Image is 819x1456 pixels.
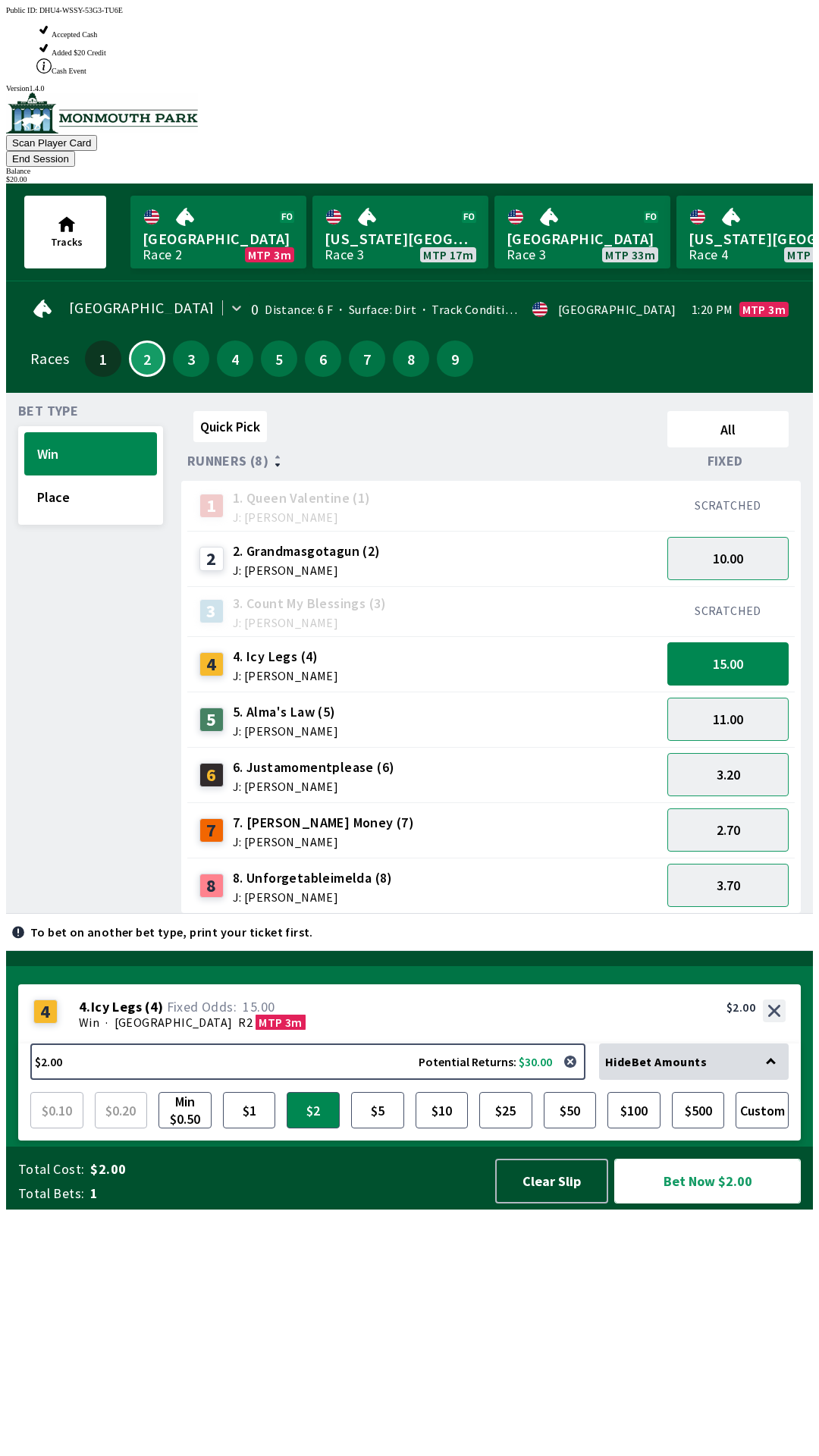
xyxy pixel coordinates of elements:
span: 2. Grandmasgotagun (2) [233,541,381,561]
span: MTP 17m [423,249,473,261]
p: To bet on another bet type, print your ticket first. [30,926,313,938]
span: Track Condition: Firm [416,302,550,317]
span: 1:20 PM [692,303,733,315]
button: 9 [437,340,473,377]
span: Hide Bet Amounts [605,1054,707,1069]
button: 11.00 [667,698,789,741]
button: 2 [129,340,165,377]
a: [US_STATE][GEOGRAPHIC_DATA]Race 3MTP 17m [312,196,488,268]
button: End Session [6,151,75,167]
div: 3 [199,599,224,623]
button: 2.70 [667,808,789,852]
span: Added $20 Credit [52,49,106,57]
span: 1 [90,1185,481,1203]
button: Min $0.50 [158,1092,212,1128]
span: Surface: Dirt [333,302,416,317]
span: 3 [177,353,206,364]
span: J: [PERSON_NAME] [233,780,395,792]
button: $50 [544,1092,597,1128]
span: J: [PERSON_NAME] [233,617,387,629]
button: Place [24,475,157,519]
span: 11.00 [713,711,743,728]
span: $2.00 [90,1160,481,1178]
div: $2.00 [726,999,755,1015]
button: 8 [393,340,429,377]
button: $2.00Potential Returns: $30.00 [30,1043,585,1080]
button: Scan Player Card [6,135,97,151]
button: 10.00 [667,537,789,580]
span: MTP 3m [248,249,291,261]
span: DHU4-WSSY-53G3-TU6E [39,6,123,14]
button: Quick Pick [193,411,267,442]
span: Distance: 6 F [265,302,333,317]
span: Accepted Cash [52,30,97,39]
div: $ 20.00 [6,175,813,184]
span: Bet Type [18,405,78,417]
button: Clear Slip [495,1159,608,1203]
span: 2.70 [717,821,740,839]
span: Icy Legs [91,999,142,1015]
button: 3.20 [667,753,789,796]
span: MTP 33m [605,249,655,261]
span: 15.00 [713,655,743,673]
span: 3.70 [717,877,740,894]
button: 3.70 [667,864,789,907]
span: $50 [548,1096,593,1125]
div: 7 [199,818,224,843]
div: 1 [199,494,224,518]
span: Custom [739,1096,785,1125]
span: [GEOGRAPHIC_DATA] [69,302,215,314]
span: ( 4 ) [145,999,163,1015]
span: 3. Count My Blessings (3) [233,594,387,613]
span: 9 [441,353,469,364]
button: 6 [305,340,341,377]
span: [GEOGRAPHIC_DATA] [115,1015,233,1030]
span: All [674,421,782,438]
button: 4 [217,340,253,377]
span: J: [PERSON_NAME] [233,564,381,576]
span: MTP 3m [742,303,786,315]
span: $5 [355,1096,400,1125]
img: venue logo [6,93,198,133]
span: R2 [238,1015,253,1030]
div: 4 [199,652,224,676]
span: 10.00 [713,550,743,567]
span: 3.20 [717,766,740,783]
span: Total Bets: [18,1185,84,1203]
div: Race 4 [689,249,728,261]
span: $10 [419,1096,465,1125]
div: Public ID: [6,6,813,14]
span: Win [37,445,144,463]
span: 1. Queen Valentine (1) [233,488,371,508]
span: 2 [134,355,160,362]
button: 7 [349,340,385,377]
button: $500 [672,1092,725,1128]
div: 4 [33,999,58,1024]
button: $10 [416,1092,469,1128]
span: J: [PERSON_NAME] [233,511,371,523]
button: 1 [85,340,121,377]
div: 5 [199,708,224,732]
span: 5 [265,353,293,364]
button: $2 [287,1092,340,1128]
span: 1 [89,353,118,364]
div: [GEOGRAPHIC_DATA] [558,303,676,315]
div: Balance [6,167,813,175]
span: 4. Icy Legs (4) [233,647,338,667]
div: Race 3 [325,249,364,261]
span: Tracks [51,235,83,249]
span: Win [79,1015,99,1030]
span: 4 [221,353,249,364]
span: 7 [353,353,381,364]
span: J: [PERSON_NAME] [233,725,338,737]
button: $100 [607,1092,661,1128]
button: All [667,411,789,447]
span: [GEOGRAPHIC_DATA] [143,229,294,249]
span: Cash Event [52,67,86,75]
div: SCRATCHED [667,603,789,618]
div: 6 [199,763,224,787]
span: J: [PERSON_NAME] [233,670,338,682]
button: $1 [223,1092,276,1128]
div: 2 [199,547,224,571]
button: Bet Now $2.00 [614,1159,801,1203]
